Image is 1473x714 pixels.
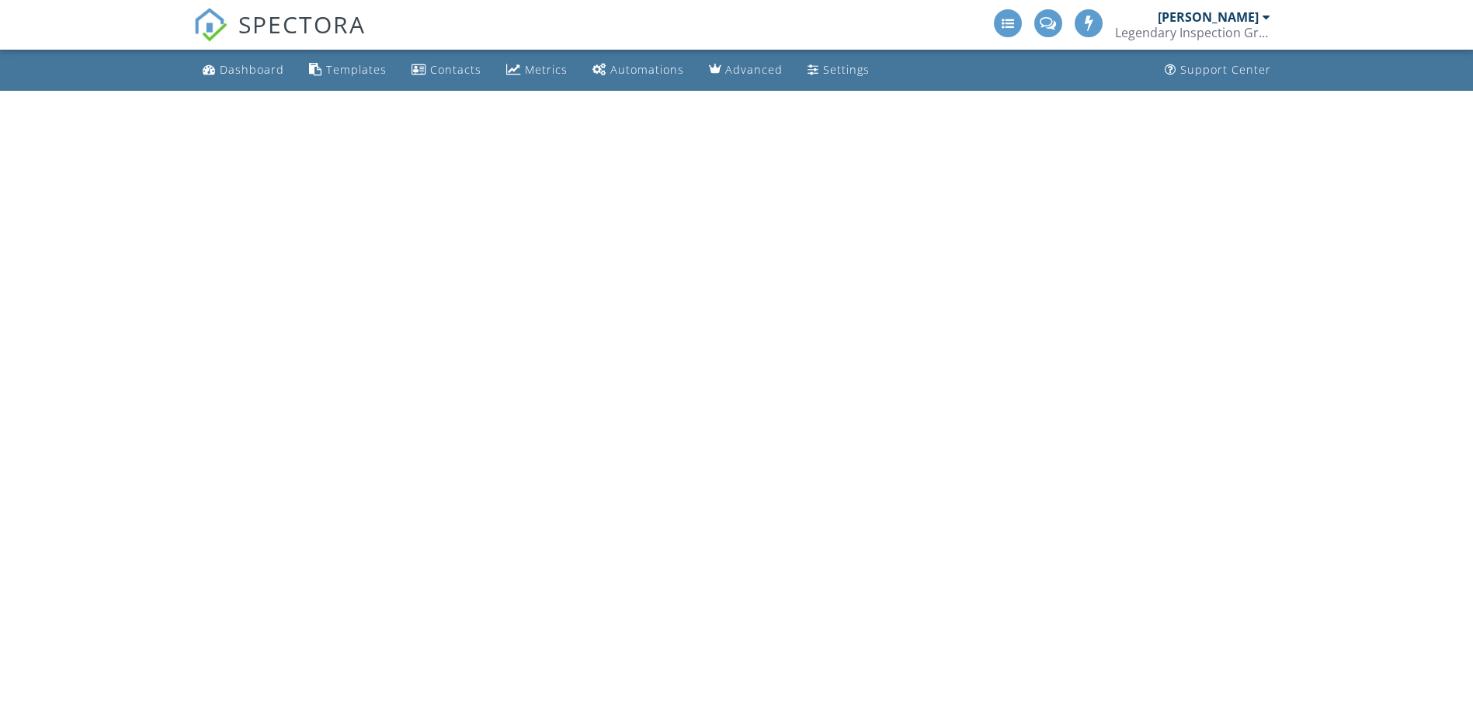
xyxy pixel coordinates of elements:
[525,62,568,77] div: Metrics
[405,56,488,85] a: Contacts
[801,56,876,85] a: Settings
[500,56,574,85] a: Metrics
[220,62,284,77] div: Dashboard
[586,56,690,85] a: Automations (Advanced)
[610,62,684,77] div: Automations
[1158,9,1259,25] div: [PERSON_NAME]
[193,8,228,42] img: The Best Home Inspection Software - Spectora
[1180,62,1271,77] div: Support Center
[303,56,393,85] a: Templates
[1159,56,1277,85] a: Support Center
[725,62,783,77] div: Advanced
[196,56,290,85] a: Dashboard
[430,62,481,77] div: Contacts
[193,21,366,54] a: SPECTORA
[823,62,870,77] div: Settings
[326,62,387,77] div: Templates
[703,56,789,85] a: Advanced
[1115,25,1270,40] div: Legendary Inspection Group, LLC
[238,8,366,40] span: SPECTORA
